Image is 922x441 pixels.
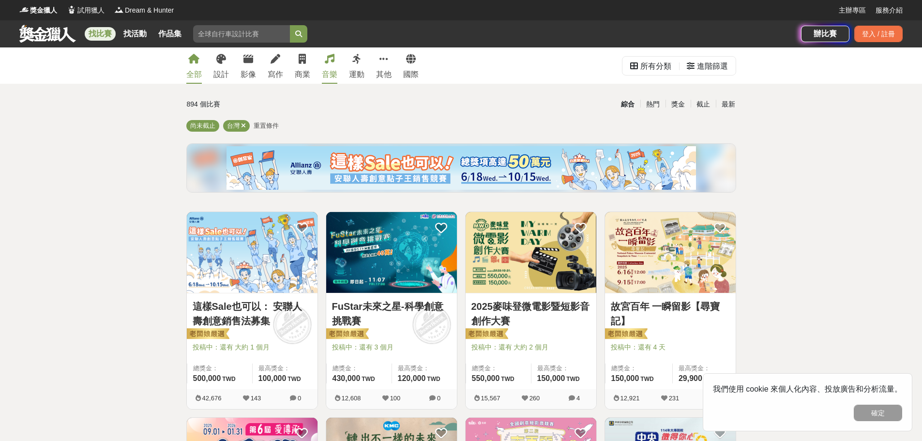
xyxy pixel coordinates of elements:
span: 550,000 [472,374,500,382]
span: 500,000 [193,374,221,382]
div: 寫作 [268,69,283,80]
div: 運動 [349,69,364,80]
img: Logo [19,5,29,15]
span: 重置條件 [254,122,279,129]
span: 總獎金： [472,364,525,373]
span: TWD [362,376,375,382]
span: TWD [222,376,235,382]
a: 這樣Sale也可以： 安聯人壽創意銷售法募集 [193,299,312,328]
a: 音樂 [322,47,337,84]
a: 設計 [213,47,229,84]
span: 12,608 [342,395,361,402]
span: 430,000 [333,374,361,382]
span: 投稿中：還有 大約 1 個月 [193,342,312,352]
a: 找比賽 [85,27,116,41]
span: 15,567 [481,395,500,402]
a: 影像 [241,47,256,84]
span: 0 [437,395,440,402]
div: 截止 [691,96,716,113]
span: 100,000 [258,374,287,382]
img: Cover Image [466,212,596,293]
span: 120,000 [398,374,426,382]
img: Cover Image [605,212,736,293]
a: 主辦專區 [839,5,866,15]
span: 總獎金： [193,364,246,373]
img: Cover Image [326,212,457,293]
div: 音樂 [322,69,337,80]
span: 4 [576,395,580,402]
a: LogoDream & Hunter [114,5,174,15]
img: 老闆娘嚴選 [603,328,648,341]
span: 最高獎金： [679,364,730,373]
img: 老闆娘嚴選 [464,328,508,341]
img: cf4fb443-4ad2-4338-9fa3-b46b0bf5d316.png [227,146,696,190]
div: 商業 [295,69,310,80]
span: 150,000 [537,374,565,382]
span: 150,000 [611,374,639,382]
span: 0 [298,395,301,402]
span: 試用獵人 [77,5,105,15]
span: 260 [529,395,540,402]
div: 全部 [186,69,202,80]
span: 尚未截止 [190,122,215,129]
div: 所有分類 [640,57,671,76]
span: 最高獎金： [537,364,590,373]
a: Logo試用獵人 [67,5,105,15]
span: Dream & Hunter [125,5,174,15]
a: 商業 [295,47,310,84]
a: 辦比賽 [801,26,849,42]
span: 12,921 [620,395,640,402]
div: 最新 [716,96,741,113]
span: 投稿中：還有 4 天 [611,342,730,352]
a: 服務介紹 [876,5,903,15]
img: 老闆娘嚴選 [185,328,229,341]
span: 投稿中：還有 大約 2 個月 [471,342,590,352]
input: 全球自行車設計比賽 [193,25,290,43]
span: 42,676 [202,395,222,402]
span: 最高獎金： [398,364,451,373]
div: 進階篩選 [697,57,728,76]
img: Cover Image [187,212,317,293]
img: Logo [114,5,124,15]
div: 894 個比賽 [187,96,369,113]
span: 總獎金： [611,364,666,373]
img: Logo [67,5,76,15]
div: 設計 [213,69,229,80]
span: 100 [390,395,401,402]
span: 231 [669,395,680,402]
a: 全部 [186,47,202,84]
div: 獎金 [665,96,691,113]
span: TWD [287,376,301,382]
span: 最高獎金： [258,364,312,373]
div: 綜合 [615,96,640,113]
button: 確定 [854,405,902,421]
a: 運動 [349,47,364,84]
a: 故宮百年 一瞬留影【尋寶記】 [611,299,730,328]
a: 國際 [403,47,419,84]
span: 總獎金： [333,364,386,373]
a: Logo獎金獵人 [19,5,57,15]
a: FuStar未來之星-科學創意挑戰賽 [332,299,451,328]
span: 台灣 [227,122,240,129]
div: 登入 / 註冊 [854,26,903,42]
div: 其他 [376,69,392,80]
a: 其他 [376,47,392,84]
span: TWD [501,376,514,382]
span: 獎金獵人 [30,5,57,15]
a: 2025麥味登微電影暨短影音創作大賽 [471,299,590,328]
span: 我們使用 cookie 來個人化內容、投放廣告和分析流量。 [713,385,902,393]
span: 29,900 [679,374,702,382]
a: 找活動 [120,27,151,41]
span: TWD [427,376,440,382]
span: 143 [251,395,261,402]
div: 國際 [403,69,419,80]
span: 投稿中：還有 3 個月 [332,342,451,352]
img: 老闆娘嚴選 [324,328,369,341]
a: 作品集 [154,27,185,41]
a: 寫作 [268,47,283,84]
